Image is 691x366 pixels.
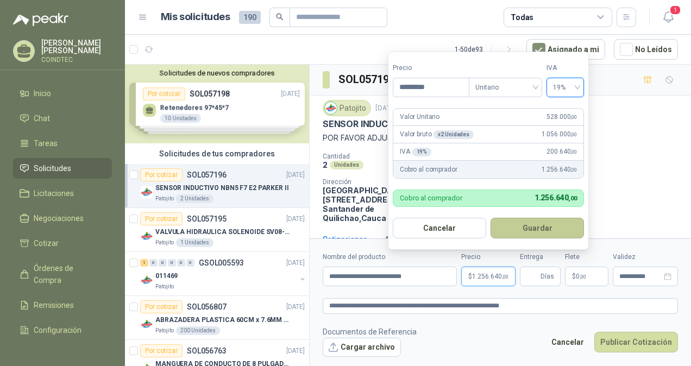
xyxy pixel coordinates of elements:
[13,233,112,254] a: Cotizar
[187,303,227,311] p: SOL056807
[13,83,112,104] a: Inicio
[400,194,462,201] p: Cobro al comprador
[140,318,153,331] img: Company Logo
[199,259,244,267] p: GSOL005593
[125,65,309,143] div: Solicitudes de nuevos compradoresPor cotizarSOL057198[DATE] Retenedores 97*45*710 UnidadesPor cot...
[669,5,681,15] span: 1
[13,13,68,26] img: Logo peakr
[187,215,227,223] p: SOL057195
[140,300,183,313] div: Por cotizar
[568,195,577,202] span: ,00
[34,162,71,174] span: Solicitudes
[276,13,284,21] span: search
[34,87,51,99] span: Inicio
[323,160,328,169] p: 2
[520,252,561,262] label: Entrega
[542,129,577,140] span: 1.056.000
[546,63,584,73] label: IVA
[125,164,309,208] a: Por cotizarSOL057196[DATE] Company LogoSENSOR INDUCTIVO NBN5 F7 E2 PARKER IIPatojito2 Unidades
[385,234,417,245] div: Actividad
[323,338,401,357] button: Cargar archivo
[286,346,305,356] p: [DATE]
[34,262,102,286] span: Órdenes de Compra
[535,193,577,202] span: 1.256.640
[140,344,183,357] div: Por cotizar
[323,100,371,116] div: Patojito
[140,186,153,199] img: Company Logo
[286,214,305,224] p: [DATE]
[614,39,678,60] button: No Leídos
[125,208,309,252] a: Por cotizarSOL057195[DATE] Company LogoVALVULA HIDRAULICA SOLENOIDE SV08-20Patojito1 Unidades
[140,274,153,287] img: Company Logo
[323,252,457,262] label: Nombre del producto
[472,273,508,280] span: 1.256.640
[155,183,289,193] p: SENSOR INDUCTIVO NBN5 F7 E2 PARKER II
[572,273,576,280] span: $
[400,112,439,122] p: Valor Unitario
[461,267,516,286] p: $1.256.640,00
[400,147,431,157] p: IVA
[34,299,74,311] span: Remisiones
[323,118,501,130] p: SENSOR INDUCTIVO NBN5 F7 E2 PARKER II
[325,102,337,114] img: Company Logo
[176,194,213,203] div: 2 Unidades
[34,324,81,336] span: Configuración
[187,347,227,355] p: SOL056763
[149,259,158,267] div: 0
[526,39,605,60] button: Asignado a mi
[576,273,586,280] span: 0
[491,218,584,238] button: Guardar
[412,148,432,156] div: 19 %
[34,212,84,224] span: Negociaciones
[400,165,457,175] p: Cobro al comprador
[34,137,58,149] span: Tareas
[13,133,112,154] a: Tareas
[286,170,305,180] p: [DATE]
[140,259,148,267] div: 1
[323,326,417,338] p: Documentos de Referencia
[13,295,112,315] a: Remisiones
[286,302,305,312] p: [DATE]
[594,332,678,352] button: Publicar Cotización
[186,259,194,267] div: 0
[546,147,577,157] span: 200.640
[41,56,112,63] p: COINDTEC
[570,131,577,137] span: ,00
[13,208,112,229] a: Negociaciones
[658,8,678,27] button: 1
[455,41,518,58] div: 1 - 50 de 93
[565,267,608,286] p: $ 0,00
[155,194,174,203] p: Patojito
[323,186,424,223] p: [GEOGRAPHIC_DATA], [STREET_ADDRESS] Santander de Quilichao , Cauca
[155,227,291,237] p: VALVULA HIDRAULICA SOLENOIDE SV08-20
[140,212,183,225] div: Por cotizar
[129,69,305,77] button: Solicitudes de nuevos compradores
[155,282,174,291] p: Patojito
[330,161,363,169] div: Unidades
[323,234,367,245] div: Cotizaciones
[125,296,309,340] a: Por cotizarSOL056807[DATE] Company LogoABRAZADERA PLASTICA 60CM x 7.6MM ANCHAPatojito200 Unidades
[176,326,220,335] div: 200 Unidades
[187,171,227,179] p: SOL057196
[580,274,586,280] span: ,00
[140,256,307,291] a: 1 0 0 0 0 0 GSOL005593[DATE] Company Logo011469Patojito
[565,252,608,262] label: Flete
[393,63,469,73] label: Precio
[511,11,533,23] div: Todas
[34,187,74,199] span: Licitaciones
[155,238,174,247] p: Patojito
[613,252,678,262] label: Validez
[159,259,167,267] div: 0
[13,183,112,204] a: Licitaciones
[393,218,486,238] button: Cancelar
[140,230,153,243] img: Company Logo
[34,112,50,124] span: Chat
[400,129,474,140] p: Valor bruto
[475,79,536,96] span: Unitario
[553,79,577,96] span: 19%
[502,274,508,280] span: ,00
[323,153,447,160] p: Cantidad
[434,130,474,139] div: x 2 Unidades
[176,238,213,247] div: 1 Unidades
[13,108,112,129] a: Chat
